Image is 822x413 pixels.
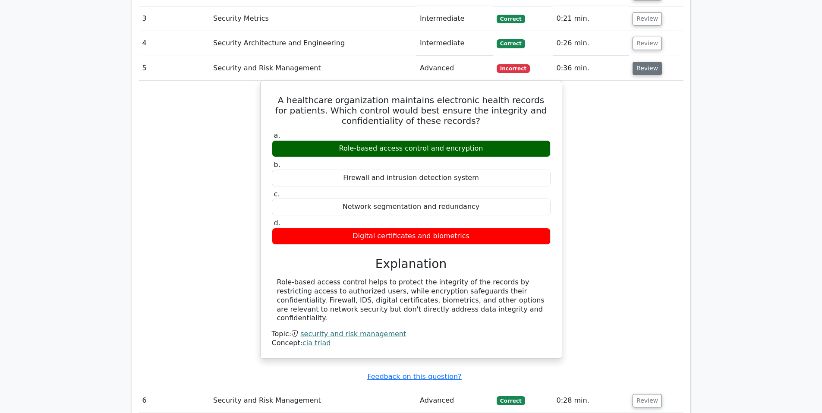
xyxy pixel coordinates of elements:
[271,95,551,126] h5: A healthcare organization maintains electronic health records for patients. Which control would b...
[210,388,416,413] td: Security and Risk Management
[139,388,210,413] td: 6
[367,372,461,381] a: Feedback on this question?
[553,6,630,31] td: 0:21 min.
[633,62,662,75] button: Review
[633,12,662,25] button: Review
[553,388,630,413] td: 0:28 min.
[416,56,493,81] td: Advanced
[272,339,551,348] div: Concept:
[553,56,630,81] td: 0:36 min.
[274,131,280,139] span: a.
[300,330,406,338] a: security and risk management
[139,31,210,56] td: 4
[416,31,493,56] td: Intermediate
[497,15,525,23] span: Correct
[210,31,416,56] td: Security Architecture and Engineering
[210,56,416,81] td: Security and Risk Management
[497,64,530,73] span: Incorrect
[416,6,493,31] td: Intermediate
[497,39,525,48] span: Correct
[274,190,280,198] span: c.
[210,6,416,31] td: Security Metrics
[497,396,525,405] span: Correct
[553,31,630,56] td: 0:26 min.
[277,257,545,271] h3: Explanation
[633,394,662,407] button: Review
[272,140,551,157] div: Role-based access control and encryption
[139,6,210,31] td: 3
[274,161,280,169] span: b.
[272,330,551,339] div: Topic:
[272,199,551,215] div: Network segmentation and redundancy
[139,56,210,81] td: 5
[272,228,551,245] div: Digital certificates and biometrics
[277,278,545,323] div: Role-based access control helps to protect the integrity of the records by restricting access to ...
[272,170,551,186] div: Firewall and intrusion detection system
[633,37,662,50] button: Review
[416,388,493,413] td: Advanced
[302,339,331,347] a: cia triad
[274,219,280,227] span: d.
